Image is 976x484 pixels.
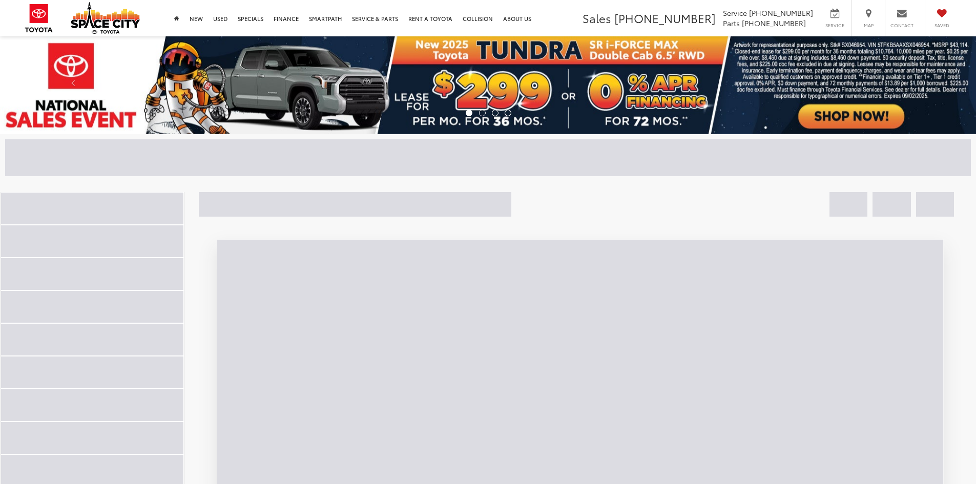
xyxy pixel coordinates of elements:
[723,18,740,28] span: Parts
[749,8,813,18] span: [PHONE_NUMBER]
[823,22,846,29] span: Service
[930,22,953,29] span: Saved
[723,8,747,18] span: Service
[71,2,140,34] img: Space City Toyota
[614,10,716,26] span: [PHONE_NUMBER]
[742,18,806,28] span: [PHONE_NUMBER]
[583,10,611,26] span: Sales
[857,22,880,29] span: Map
[890,22,913,29] span: Contact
